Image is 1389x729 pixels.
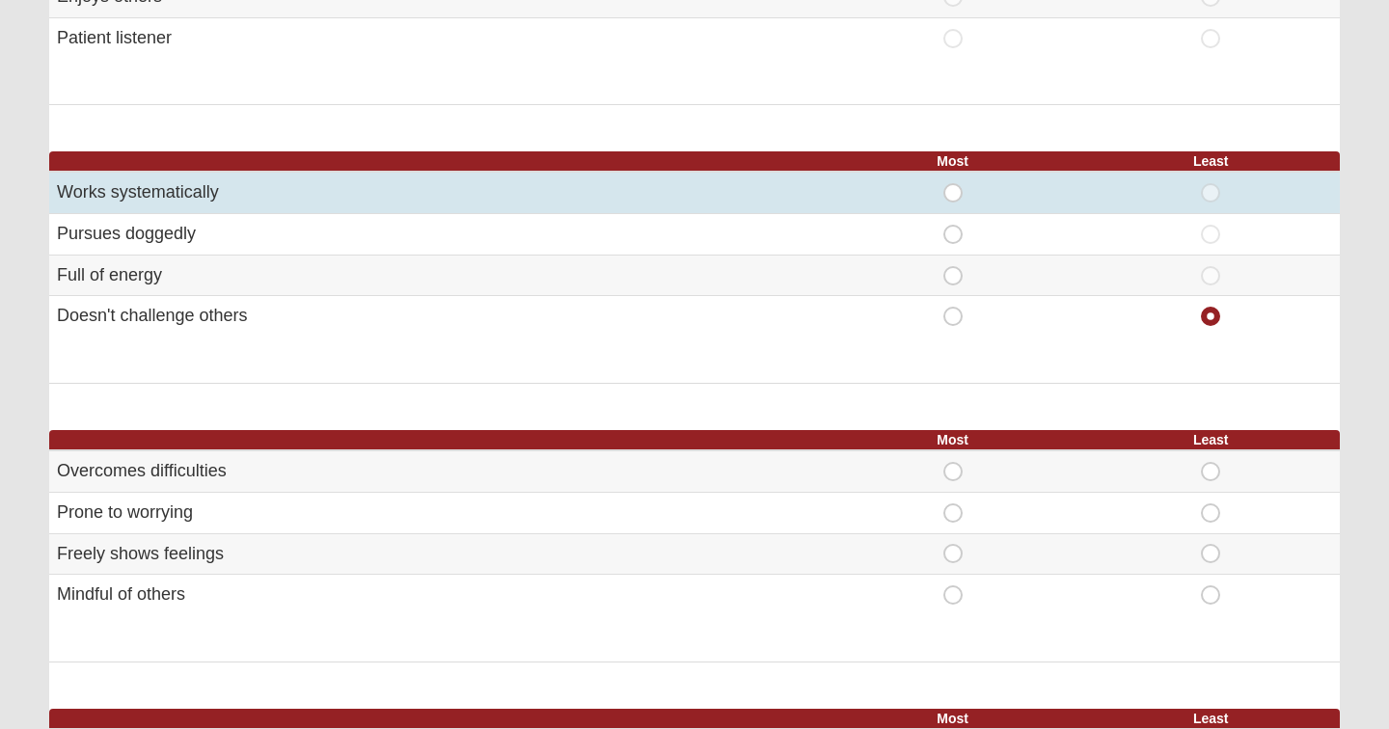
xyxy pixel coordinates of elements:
[49,172,824,213] td: Works systematically
[49,214,824,256] td: Pursues doggedly
[824,430,1082,450] th: Most
[49,575,824,615] td: Mindful of others
[49,492,824,533] td: Prone to worrying
[824,151,1082,172] th: Most
[49,17,824,58] td: Patient listener
[49,533,824,575] td: Freely shows feelings
[49,450,824,492] td: Overcomes difficulties
[49,296,824,337] td: Doesn't challenge others
[1081,151,1340,172] th: Least
[49,255,824,296] td: Full of energy
[1081,430,1340,450] th: Least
